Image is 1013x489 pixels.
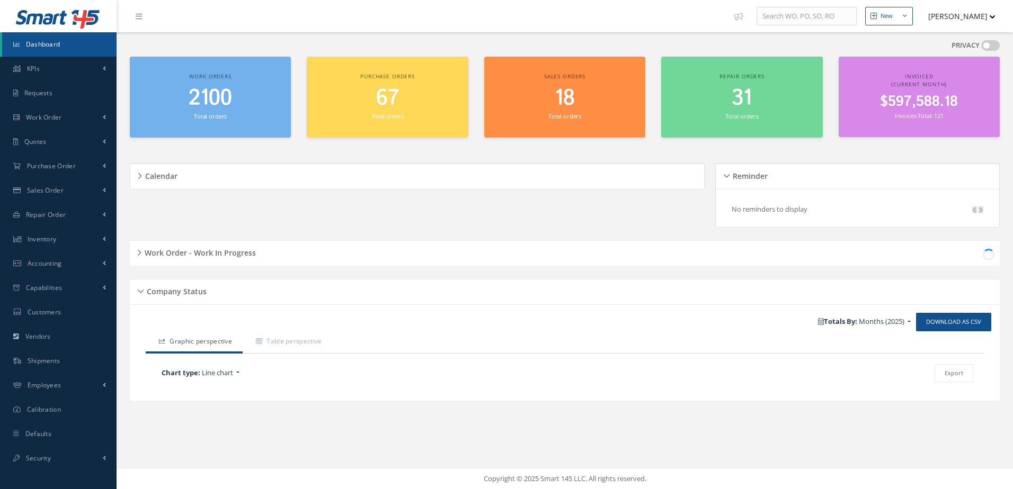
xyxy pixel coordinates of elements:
[360,73,415,80] span: Purchase orders
[146,331,243,354] a: Graphic perspective
[548,112,581,120] small: Total orders
[376,83,399,113] span: 67
[839,57,1000,137] a: Invoiced (Current Month) $597,588.18 Invoices Total: 121
[24,88,52,97] span: Requests
[26,454,51,463] span: Security
[732,204,807,214] p: No reminders to display
[813,314,916,330] a: Totals By: Months (2025)
[130,57,291,138] a: Work orders 2100 Total orders
[27,186,64,195] span: Sales Order
[162,368,200,377] b: Chart type:
[905,73,934,80] span: Invoiced
[916,313,991,331] a: Download as CSV
[371,112,404,120] small: Total orders
[144,284,207,296] h5: Company Status
[27,64,40,73] span: KPIs
[544,73,585,80] span: Sales orders
[28,259,62,268] span: Accounting
[25,332,51,341] span: Vendors
[27,161,76,170] span: Purchase Order
[952,40,980,51] label: PRIVACY
[28,356,60,365] span: Shipments
[881,12,893,21] div: New
[732,83,752,113] span: 31
[725,112,758,120] small: Total orders
[935,364,973,383] button: Export
[28,307,61,316] span: Customers
[719,73,765,80] span: Repair orders
[194,112,227,120] small: Total orders
[156,365,418,381] a: Chart type: Line chart
[25,429,51,438] span: Defaults
[127,474,1002,484] div: Copyright © 2025 Smart 145 LLC. All rights reserved.
[2,32,117,57] a: Dashboard
[27,405,61,414] span: Calibration
[24,137,47,146] span: Quotes
[895,112,944,120] small: Invoices Total: 121
[918,6,996,26] button: [PERSON_NAME]
[243,331,332,354] a: Table perspective
[141,245,256,258] h5: Work Order - Work In Progress
[307,57,468,138] a: Purchase orders 67 Total orders
[26,283,63,292] span: Capabilities
[555,83,575,113] span: 18
[26,40,60,49] span: Dashboard
[202,368,233,377] span: Line chart
[26,113,62,122] span: Work Order
[818,316,857,326] b: Totals By:
[189,83,232,113] span: 2100
[28,234,57,243] span: Inventory
[28,381,61,390] span: Employees
[859,316,904,326] span: Months (2025)
[661,57,822,138] a: Repair orders 31 Total orders
[757,7,857,26] input: Search WO, PO, SO, RO
[26,210,66,219] span: Repair Order
[142,168,177,181] h5: Calendar
[730,168,768,181] h5: Reminder
[880,92,958,112] span: $597,588.18
[865,7,913,25] button: New
[891,80,947,88] span: (Current Month)
[484,57,645,138] a: Sales orders 18 Total orders
[189,73,231,80] span: Work orders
